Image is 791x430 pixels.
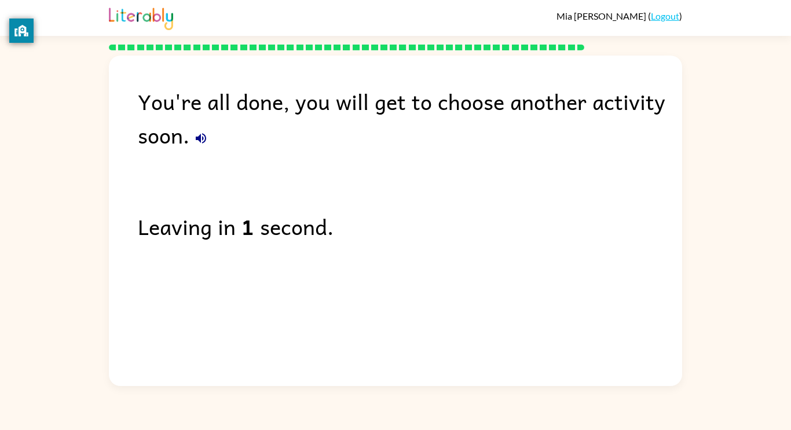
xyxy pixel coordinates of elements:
button: privacy banner [9,19,34,43]
a: Logout [651,10,679,21]
span: Mia [PERSON_NAME] [556,10,648,21]
div: Leaving in second. [138,210,682,243]
b: 1 [241,210,254,243]
div: You're all done, you will get to choose another activity soon. [138,84,682,152]
img: Literably [109,5,173,30]
div: ( ) [556,10,682,21]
